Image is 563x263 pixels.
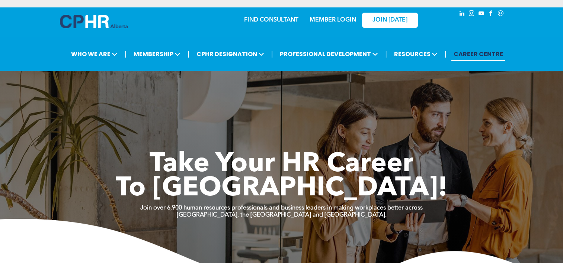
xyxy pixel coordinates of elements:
[458,9,466,19] a: linkedin
[188,46,189,62] li: |
[194,47,266,61] span: CPHR DESIGNATION
[60,15,128,28] img: A blue and white logo for cp alberta
[140,205,423,211] strong: Join over 6,900 human resources professionals and business leaders in making workplaces better ac...
[310,17,356,23] a: MEMBER LOGIN
[372,17,407,24] span: JOIN [DATE]
[445,46,447,62] li: |
[497,9,505,19] a: Social network
[116,175,448,202] span: To [GEOGRAPHIC_DATA]!
[451,47,505,61] a: CAREER CENTRE
[477,9,486,19] a: youtube
[125,46,127,62] li: |
[278,47,380,61] span: PROFESSIONAL DEVELOPMENT
[487,9,495,19] a: facebook
[131,47,183,61] span: MEMBERSHIP
[271,46,273,62] li: |
[468,9,476,19] a: instagram
[362,13,418,28] a: JOIN [DATE]
[177,212,387,218] strong: [GEOGRAPHIC_DATA], the [GEOGRAPHIC_DATA] and [GEOGRAPHIC_DATA].
[385,46,387,62] li: |
[69,47,120,61] span: WHO WE ARE
[244,17,298,23] a: FIND CONSULTANT
[392,47,440,61] span: RESOURCES
[150,151,413,178] span: Take Your HR Career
